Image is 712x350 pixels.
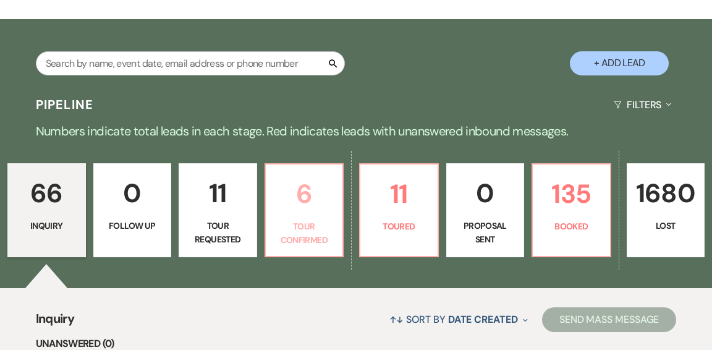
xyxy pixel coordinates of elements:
[359,163,439,257] a: 11Toured
[36,96,94,113] h3: Pipeline
[454,219,517,247] p: Proposal Sent
[101,173,164,214] p: 0
[542,307,677,332] button: Send Mass Message
[540,173,603,215] p: 135
[635,173,697,214] p: 1680
[448,313,518,326] span: Date Created
[93,163,172,257] a: 0Follow Up
[15,173,78,214] p: 66
[273,173,336,215] p: 6
[389,313,404,326] span: ↑↓
[36,51,345,75] input: Search by name, event date, email address or phone number
[187,173,249,214] p: 11
[368,173,430,215] p: 11
[532,163,611,257] a: 135Booked
[368,220,430,233] p: Toured
[446,163,525,257] a: 0Proposal Sent
[101,219,164,233] p: Follow Up
[384,303,533,336] button: Sort By Date Created
[273,220,336,247] p: Tour Confirmed
[627,163,705,257] a: 1680Lost
[454,173,517,214] p: 0
[179,163,257,257] a: 11Tour Requested
[265,163,344,257] a: 6Tour Confirmed
[15,219,78,233] p: Inquiry
[609,88,676,121] button: Filters
[635,219,697,233] p: Lost
[570,51,669,75] button: + Add Lead
[7,163,86,257] a: 66Inquiry
[187,219,249,247] p: Tour Requested
[540,220,603,233] p: Booked
[36,309,75,336] span: Inquiry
